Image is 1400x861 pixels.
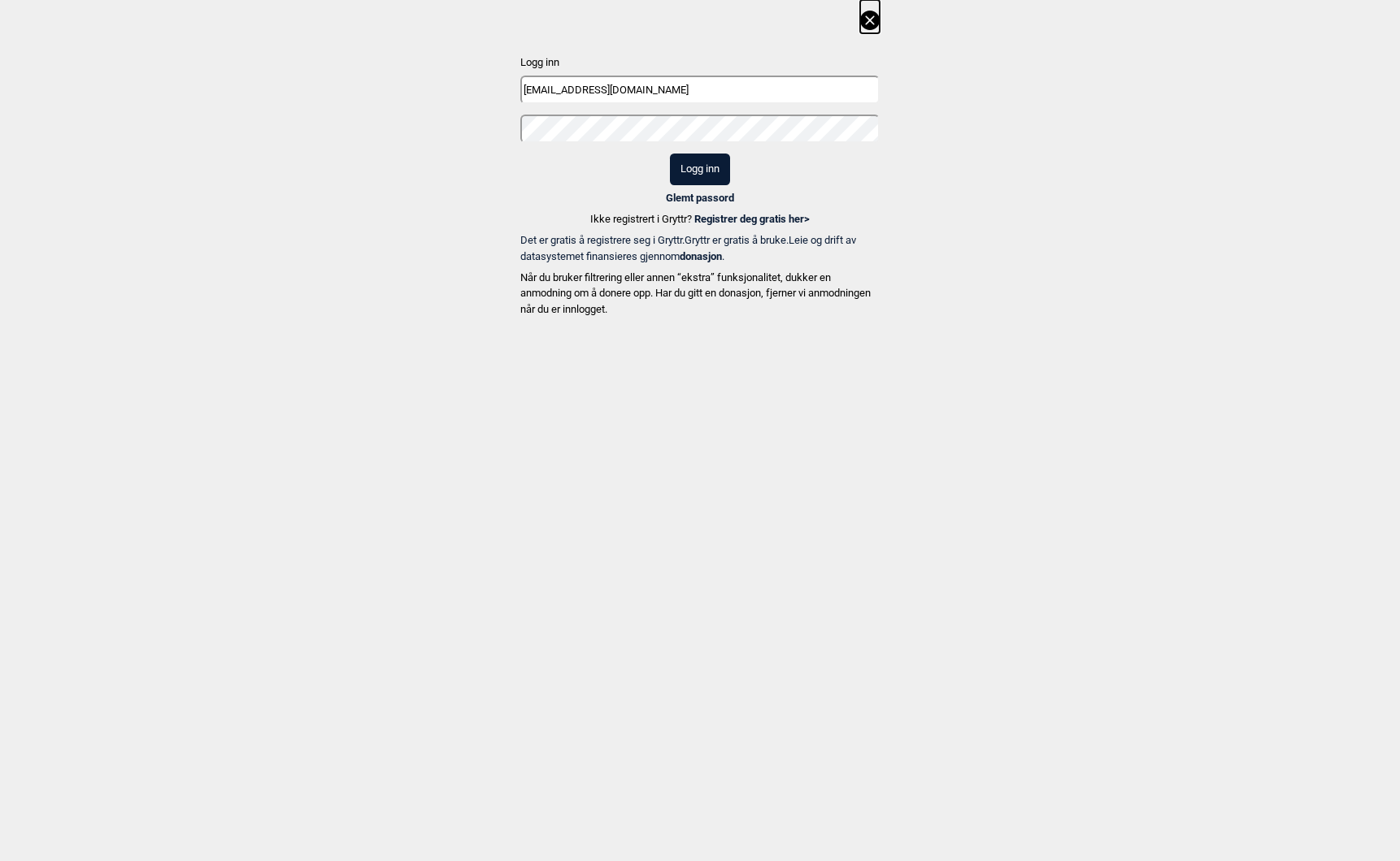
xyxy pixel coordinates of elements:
p: Når du bruker filtrering eller annen “ekstra” funksjonalitet, dukker en anmodning om å donere opp... [520,270,880,318]
a: Det er gratis å registrere seg i Gryttr.Gryttr er gratis å bruke.Leie og drift av datasystemet fi... [520,232,880,264]
p: Logg inn [520,54,880,71]
p: Ikke registrert i Gryttr? [590,211,810,227]
b: donasjon [680,250,722,262]
p: Det er gratis å registrere seg i Gryttr. Gryttr er gratis å bruke. Leie og drift av datasystemet ... [520,232,880,264]
button: Logg inn [670,154,730,185]
input: Epost [520,76,880,104]
a: Registrer deg gratis her> [694,213,810,225]
a: Glemt passord [666,192,734,204]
